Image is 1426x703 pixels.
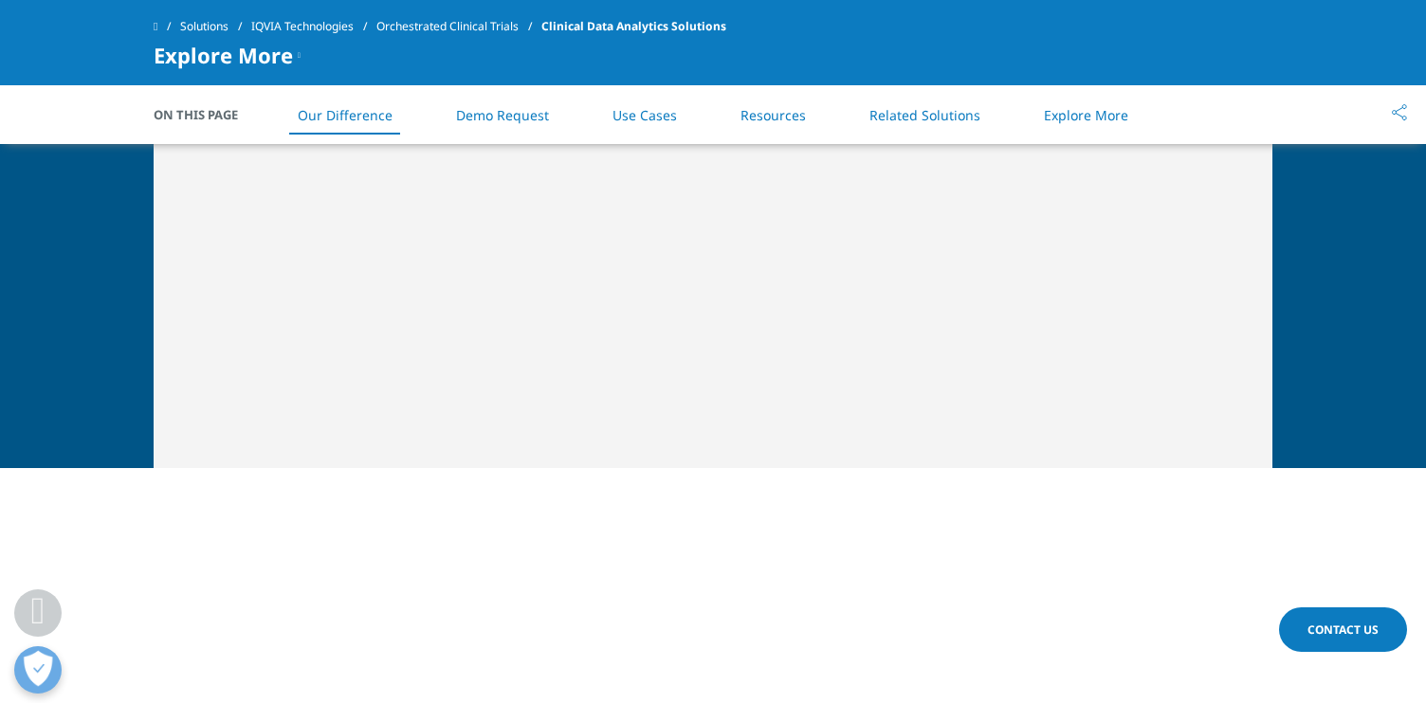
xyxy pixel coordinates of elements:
span: Clinical Data Analytics Solutions [541,9,726,44]
span: Explore More [154,44,293,66]
a: Our Difference [298,106,393,124]
a: Resources [740,106,806,124]
a: Contact Us [1279,607,1407,652]
span: On This Page [154,105,258,124]
a: Orchestrated Clinical Trials [376,9,541,44]
a: Demo Request [456,106,549,124]
span: Contact Us [1307,622,1379,638]
a: Explore More [1044,106,1128,124]
a: Related Solutions [869,106,980,124]
a: Solutions [180,9,251,44]
a: IQVIA Technologies [251,9,376,44]
a: Use Cases [612,106,677,124]
button: Open Preferences [14,646,62,694]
